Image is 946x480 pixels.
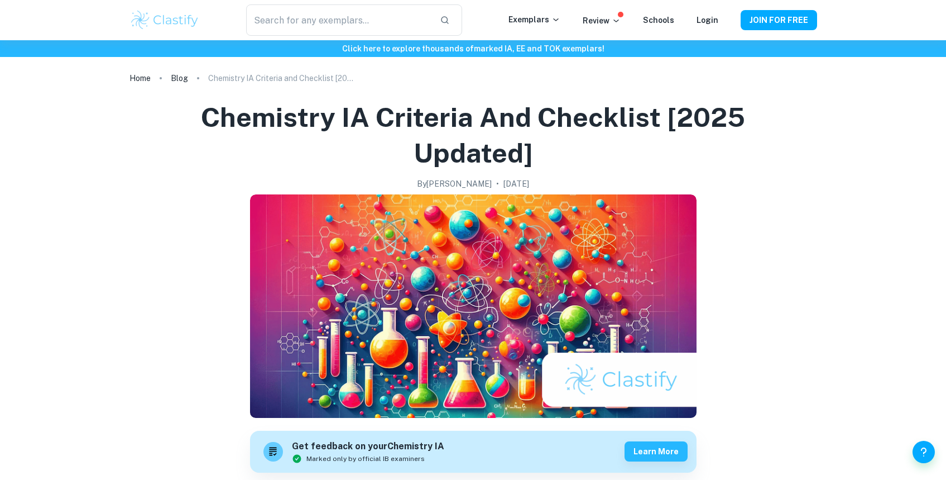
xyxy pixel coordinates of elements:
a: Home [129,70,151,86]
a: Get feedback on yourChemistry IAMarked only by official IB examinersLearn more [250,431,697,473]
p: Review [583,15,621,27]
p: Chemistry IA Criteria and Checklist [2025 updated] [208,72,353,84]
a: Blog [171,70,188,86]
p: • [496,178,499,190]
button: Help and Feedback [913,441,935,463]
span: Marked only by official IB examiners [306,454,425,464]
h6: Click here to explore thousands of marked IA, EE and TOK exemplars ! [2,42,944,55]
h2: [DATE] [503,178,529,190]
h1: Chemistry IA Criteria and Checklist [2025 updated] [143,99,804,171]
a: Schools [643,16,674,25]
a: Login [697,16,718,25]
button: JOIN FOR FREE [741,10,817,30]
p: Exemplars [508,13,560,26]
h2: By [PERSON_NAME] [417,178,492,190]
input: Search for any exemplars... [246,4,430,36]
h6: Get feedback on your Chemistry IA [292,440,444,454]
button: Learn more [625,441,688,462]
img: Clastify logo [129,9,200,31]
img: Chemistry IA Criteria and Checklist [2025 updated] cover image [250,194,697,418]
